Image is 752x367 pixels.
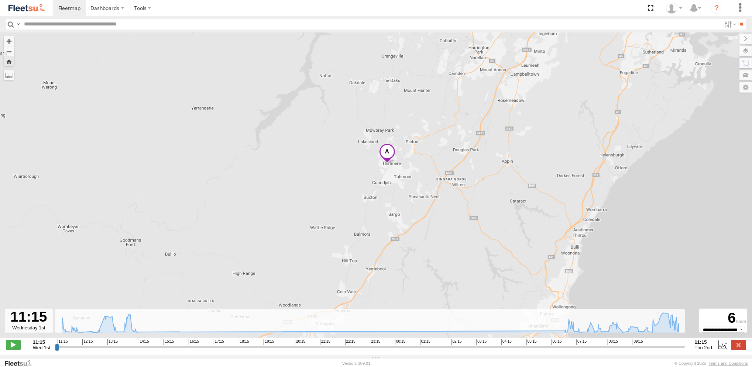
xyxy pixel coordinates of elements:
[33,345,50,350] span: Wed 1st Oct 2025
[695,345,712,350] span: Thu 2nd Oct 2025
[16,19,21,30] label: Search Query
[395,339,405,345] span: 00:15
[722,19,738,30] label: Search Filter Options
[82,339,93,345] span: 12:15
[214,339,224,345] span: 17:15
[33,339,50,345] strong: 11:15
[320,339,330,345] span: 21:15
[264,339,274,345] span: 19:15
[663,3,685,14] div: Adrian Singleton
[4,360,38,367] a: Visit our Website
[7,3,46,13] img: fleetsu-logo-horizontal.svg
[239,339,249,345] span: 18:15
[633,339,643,345] span: 09:15
[608,339,618,345] span: 08:15
[295,339,305,345] span: 20:15
[4,56,14,66] button: Zoom Home
[420,339,430,345] span: 01:15
[451,339,462,345] span: 02:15
[552,339,562,345] span: 06:15
[189,339,199,345] span: 16:15
[370,339,380,345] span: 23:15
[576,339,587,345] span: 07:15
[4,36,14,46] button: Zoom in
[501,339,512,345] span: 04:15
[526,339,537,345] span: 05:15
[709,361,748,366] a: Terms and Conditions
[6,340,21,350] label: Play/Stop
[700,310,746,326] div: 6
[476,339,487,345] span: 03:15
[739,82,752,93] label: Map Settings
[58,339,68,345] span: 11:15
[674,361,748,366] div: © Copyright 2025 -
[164,339,174,345] span: 15:15
[731,340,746,350] label: Close
[711,2,723,14] i: ?
[107,339,118,345] span: 13:15
[342,361,370,366] div: Version: 309.01
[139,339,149,345] span: 14:15
[4,46,14,56] button: Zoom out
[345,339,356,345] span: 22:15
[695,339,712,345] strong: 11:15
[4,70,14,80] label: Measure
